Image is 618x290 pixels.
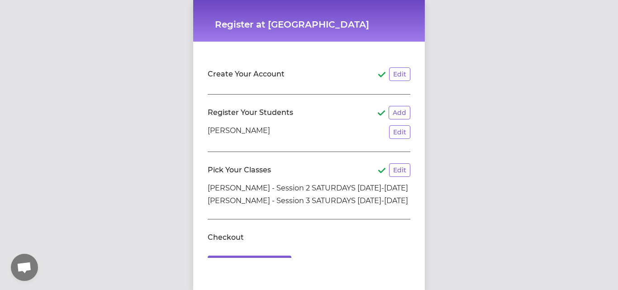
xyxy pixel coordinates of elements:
button: Add [389,106,410,119]
li: [PERSON_NAME] - Session 3 SATURDAYS [DATE]-[DATE] [208,195,410,206]
h2: Checkout [208,232,244,243]
p: [PERSON_NAME] [208,125,270,139]
button: Edit [389,67,410,81]
div: Open chat [11,254,38,281]
li: [PERSON_NAME] - Session 2 SATURDAYS [DATE]-[DATE] [208,183,410,194]
h2: Create Your Account [208,69,285,80]
h2: Pick Your Classes [208,165,271,176]
button: Finish Registration [208,256,291,274]
button: Edit [389,125,410,139]
button: Edit [389,163,410,177]
h1: Register at [GEOGRAPHIC_DATA] [215,18,403,31]
h2: Register Your Students [208,107,293,118]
